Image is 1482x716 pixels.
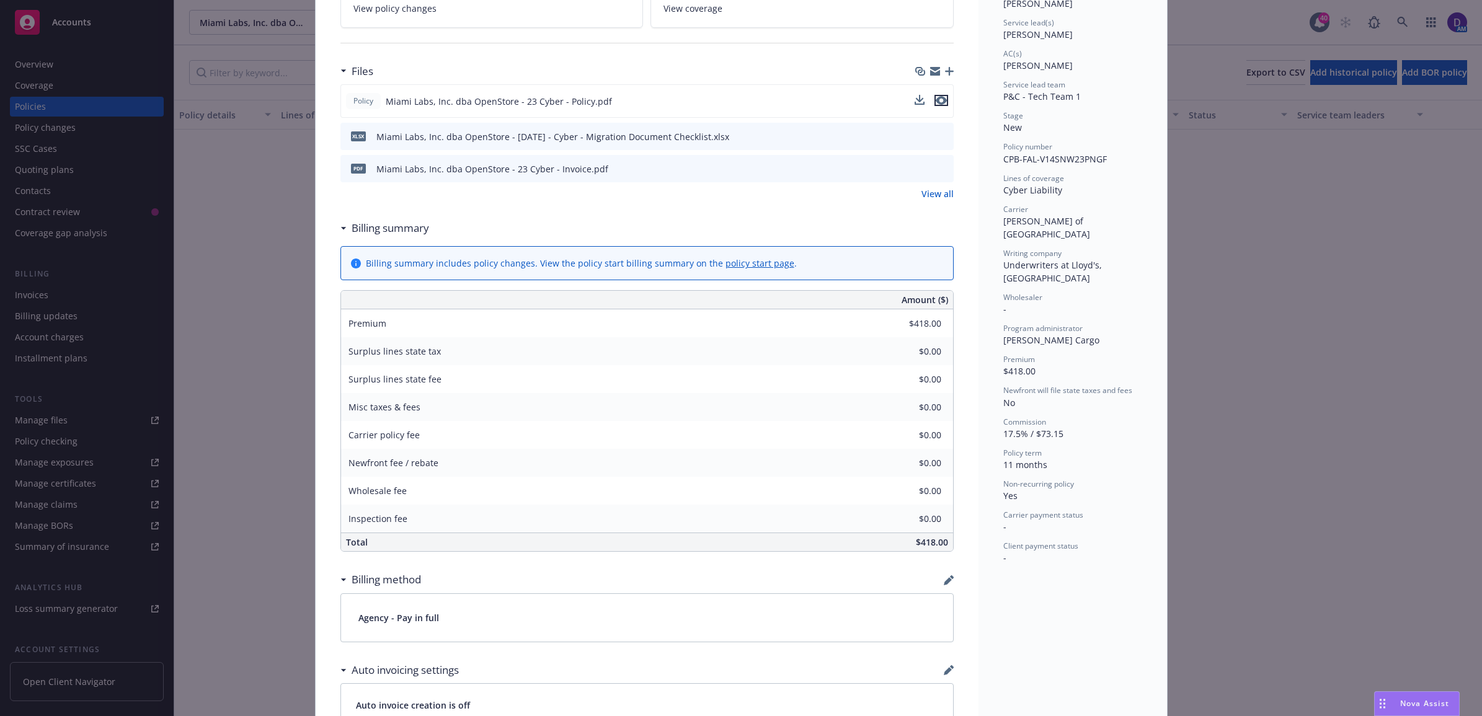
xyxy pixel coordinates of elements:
span: Policy term [1003,448,1042,458]
div: Auto invoicing settings [340,662,459,678]
span: Inspection fee [348,513,407,524]
span: - [1003,303,1006,315]
span: Total [346,536,368,548]
span: Surplus lines state tax [348,345,441,357]
span: [PERSON_NAME] Cargo [1003,334,1099,346]
span: Service lead(s) [1003,17,1054,28]
span: Premium [1003,354,1035,365]
span: Surplus lines state fee [348,373,441,385]
input: 0.00 [868,454,949,472]
span: Premium [348,317,386,329]
span: Stage [1003,110,1023,121]
input: 0.00 [868,314,949,333]
h3: Files [352,63,373,79]
div: Billing method [340,572,421,588]
span: Newfront fee / rebate [348,457,438,469]
a: View all [921,187,954,200]
input: 0.00 [868,342,949,361]
div: Billing summary [340,220,429,236]
span: Newfront will file state taxes and fees [1003,385,1132,396]
h3: Billing method [352,572,421,588]
span: Writing company [1003,248,1062,259]
span: Underwriters at Lloyd's, [GEOGRAPHIC_DATA] [1003,259,1104,284]
span: [PERSON_NAME] of [GEOGRAPHIC_DATA] [1003,215,1090,240]
button: preview file [934,95,948,108]
div: Miami Labs, Inc. dba OpenStore - 23 Cyber - Invoice.pdf [376,162,608,175]
span: [PERSON_NAME] [1003,60,1073,71]
span: Policy number [1003,141,1052,152]
span: Nova Assist [1400,698,1449,709]
span: Yes [1003,490,1018,502]
span: 17.5% / $73.15 [1003,428,1063,440]
span: View coverage [663,2,722,15]
span: Policy [351,95,376,107]
span: xlsx [351,131,366,141]
button: preview file [938,130,949,143]
input: 0.00 [868,426,949,444]
span: Non-recurring policy [1003,479,1074,489]
span: Miami Labs, Inc. dba OpenStore - 23 Cyber - Policy.pdf [386,95,612,108]
button: download file [918,130,928,143]
span: Program administrator [1003,323,1083,334]
span: pdf [351,164,366,173]
span: AC(s) [1003,48,1022,59]
span: $418.00 [1003,365,1036,377]
span: CPB-FAL-V14SNW23PNGF [1003,153,1107,165]
a: policy start page [725,257,794,269]
span: New [1003,122,1022,133]
span: Wholesale fee [348,485,407,497]
div: Billing summary includes policy changes. View the policy start billing summary on the . [366,257,797,270]
span: View policy changes [353,2,437,15]
span: Carrier policy fee [348,429,420,441]
span: Auto invoice creation is off [356,699,938,712]
span: Carrier [1003,204,1028,214]
span: - [1003,521,1006,533]
span: Service lead team [1003,79,1065,90]
h3: Auto invoicing settings [352,662,459,678]
span: Wholesaler [1003,292,1042,303]
span: P&C - Tech Team 1 [1003,91,1081,102]
input: 0.00 [868,482,949,500]
div: Drag to move [1375,692,1390,715]
span: Client payment status [1003,541,1078,551]
button: preview file [938,162,949,175]
input: 0.00 [868,370,949,389]
span: [PERSON_NAME] [1003,29,1073,40]
button: download file [915,95,925,108]
h3: Billing summary [352,220,429,236]
input: 0.00 [868,398,949,417]
span: $418.00 [916,536,948,548]
div: Files [340,63,373,79]
button: download file [918,162,928,175]
button: preview file [934,95,948,106]
input: 0.00 [868,510,949,528]
span: Misc taxes & fees [348,401,420,413]
span: - [1003,552,1006,564]
button: download file [915,95,925,105]
button: Nova Assist [1374,691,1460,716]
span: 11 months [1003,459,1047,471]
span: Amount ($) [902,293,948,306]
div: Miami Labs, Inc. dba OpenStore - [DATE] - Cyber - Migration Document Checklist.xlsx [376,130,729,143]
span: Commission [1003,417,1046,427]
span: Lines of coverage [1003,173,1064,183]
span: No [1003,397,1015,409]
div: Agency - Pay in full [341,594,953,642]
span: Cyber Liability [1003,184,1062,196]
span: Carrier payment status [1003,510,1083,520]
